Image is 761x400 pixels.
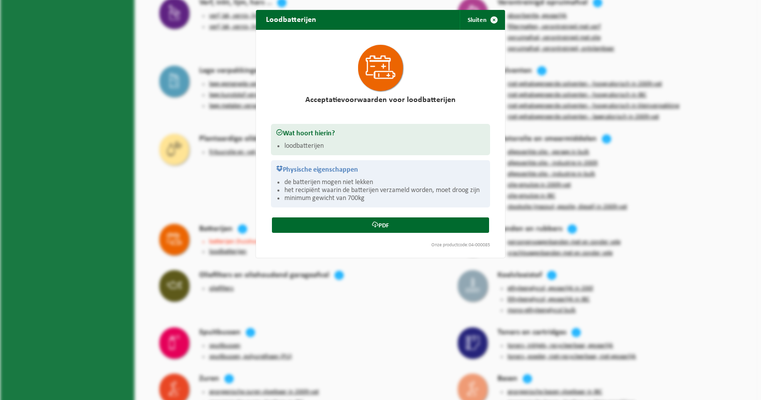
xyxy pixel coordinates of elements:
[460,10,504,30] button: Sluiten
[276,165,485,174] h3: Physische eigenschappen
[272,217,489,233] a: PDF
[266,243,495,248] div: Onze productcode:04-000085
[284,179,485,187] li: de batterijen mogen niet lekken
[284,187,485,195] li: het recipiënt waarin de batterijen verzameld worden, moet droog zijn
[276,129,485,137] h3: Wat hoort hierin?
[271,96,490,104] h2: Acceptatievoorwaarden voor loodbatterijen
[284,142,485,150] li: loodbatterijen
[284,195,485,202] li: minimum gewicht van 700kg
[256,10,326,29] h2: Loodbatterijen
